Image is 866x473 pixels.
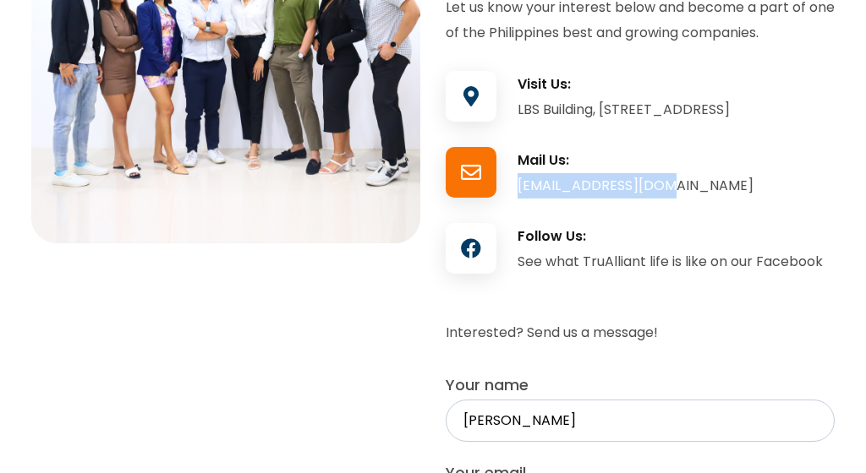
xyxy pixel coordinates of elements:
div: [EMAIL_ADDRESS][DOMAIN_NAME] [518,173,835,198]
h3: Mail Us: [518,151,835,170]
h3: Visit Us: [518,75,835,94]
label: Your name [446,371,835,442]
p: Interested? Send us a message! [446,320,835,345]
div: LBS Building, [STREET_ADDRESS] [518,97,835,122]
h3: Follow Us: [518,227,835,246]
div: See what TruAlliant life is like on our Facebook [518,249,835,275]
input: Your name [446,400,835,442]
